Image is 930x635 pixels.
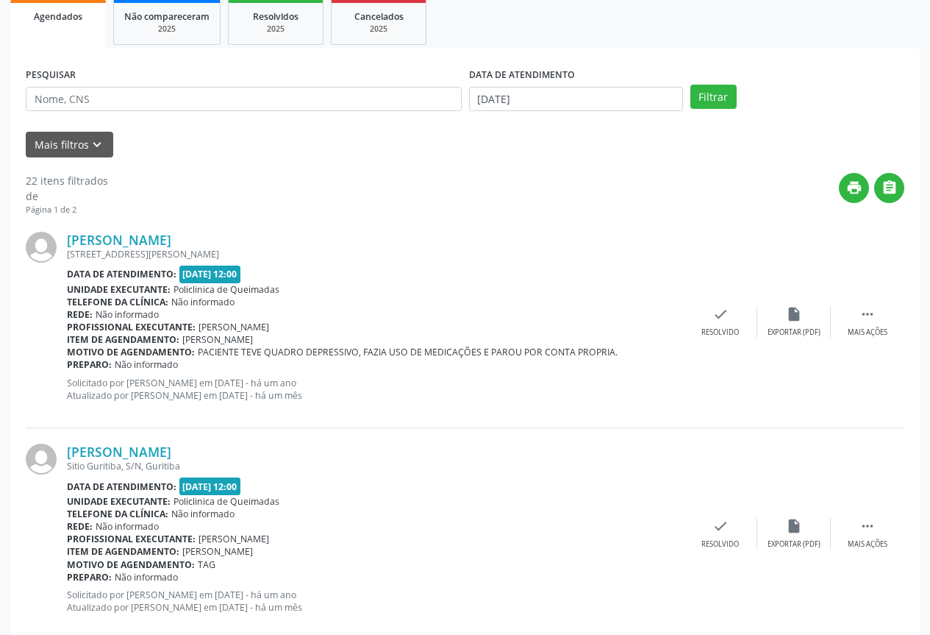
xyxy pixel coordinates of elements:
[96,520,159,533] span: Não informado
[67,480,176,493] b: Data de atendimento:
[342,24,415,35] div: 2025
[881,180,898,196] i: 
[198,321,269,333] span: [PERSON_NAME]
[67,571,112,583] b: Preparo:
[67,296,168,308] b: Telefone da clínica:
[859,518,876,534] i: 
[198,533,269,545] span: [PERSON_NAME]
[67,232,171,248] a: [PERSON_NAME]
[174,495,279,508] span: Policlinica de Queimadas
[115,358,178,371] span: Não informado
[67,268,176,280] b: Data de atendimento:
[96,308,159,321] span: Não informado
[67,308,93,321] b: Rede:
[26,132,113,157] button: Mais filtroskeyboard_arrow_down
[198,558,215,571] span: TAG
[701,539,739,550] div: Resolvido
[354,10,404,23] span: Cancelados
[182,545,253,558] span: [PERSON_NAME]
[67,545,179,558] b: Item de agendamento:
[67,321,196,333] b: Profissional executante:
[26,173,108,188] div: 22 itens filtrados
[67,508,168,520] b: Telefone da clínica:
[712,518,729,534] i: check
[701,327,739,338] div: Resolvido
[171,296,235,308] span: Não informado
[712,306,729,322] i: check
[469,87,683,112] input: Selecione um intervalo
[67,444,171,460] a: [PERSON_NAME]
[26,232,57,263] img: img
[67,346,195,358] b: Motivo de agendamento:
[768,539,820,550] div: Exportar (PDF)
[179,478,241,494] span: [DATE] 12:00
[239,24,312,35] div: 2025
[67,248,684,260] div: [STREET_ADDRESS][PERSON_NAME]
[34,10,82,23] span: Agendados
[67,283,171,296] b: Unidade executante:
[67,358,112,371] b: Preparo:
[179,266,241,283] span: [DATE] 12:00
[26,204,108,216] div: Página 1 de 2
[846,180,862,196] i: print
[253,10,298,23] span: Resolvidos
[67,520,93,533] b: Rede:
[26,64,76,87] label: PESQUISAR
[67,460,684,472] div: Sitio Guritiba, S/N, Guritiba
[124,24,210,35] div: 2025
[874,173,904,203] button: 
[859,306,876,322] i: 
[115,571,178,583] span: Não informado
[67,533,196,545] b: Profissional executante:
[67,495,171,508] b: Unidade executante:
[839,173,869,203] button: print
[67,558,195,571] b: Motivo de agendamento:
[786,306,802,322] i: insert_drive_file
[67,333,179,346] b: Item de agendamento:
[174,283,279,296] span: Policlinica de Queimadas
[690,85,737,110] button: Filtrar
[786,518,802,534] i: insert_drive_file
[67,589,684,614] p: Solicitado por [PERSON_NAME] em [DATE] - há um ano Atualizado por [PERSON_NAME] em [DATE] - há um...
[124,10,210,23] span: Não compareceram
[171,508,235,520] span: Não informado
[198,346,618,358] span: PACIENTE TEVE QUADRO DEPRESSIVO, FAZIA USO DE MEDICAÇÕES E PAROU POR CONTA PROPRIA.
[67,377,684,402] p: Solicitado por [PERSON_NAME] em [DATE] - há um ano Atualizado por [PERSON_NAME] em [DATE] - há um...
[26,87,462,112] input: Nome, CNS
[182,333,253,346] span: [PERSON_NAME]
[469,64,575,87] label: DATA DE ATENDIMENTO
[848,327,887,338] div: Mais ações
[26,444,57,475] img: img
[89,137,105,153] i: keyboard_arrow_down
[26,188,108,204] div: de
[848,539,887,550] div: Mais ações
[768,327,820,338] div: Exportar (PDF)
